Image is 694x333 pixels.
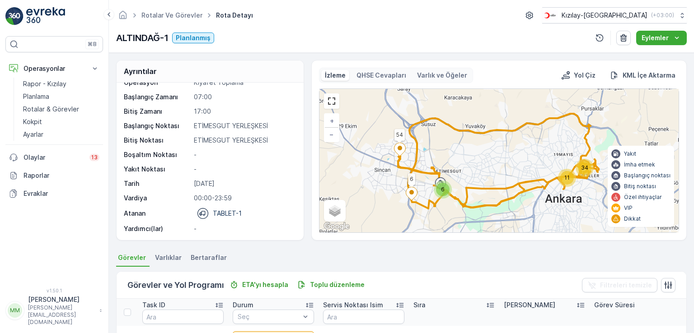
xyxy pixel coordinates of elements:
p: Seç [238,312,300,321]
span: − [329,130,334,138]
div: 34 [576,159,594,177]
button: Operasyonlar [5,60,103,78]
p: Vardiya [124,194,190,203]
a: Rotalar ve Görevler [141,11,202,19]
button: Eylemler [636,31,687,45]
a: Uzaklaştır [325,128,338,141]
button: ETA'yı hesapla [226,279,292,290]
a: Planlama [19,90,103,103]
p: ⌘B [88,41,97,48]
p: Başlangıç noktası [624,172,671,179]
p: - [194,224,294,233]
p: KML İçe Aktarma [623,71,675,80]
span: Bertaraflar [191,253,227,262]
p: Yakıt [624,150,636,157]
img: k%C4%B1z%C4%B1lay.png [542,10,558,20]
p: - [194,150,294,159]
p: Görevler ve Yol Programı [127,279,224,291]
span: v 1.50.1 [5,288,103,293]
p: Özel ihtiyaçlar [624,194,662,201]
p: Servis Noktası Isim [323,301,383,310]
div: MM [8,303,22,318]
button: Yol Çiz [558,70,599,81]
div: 6 [434,180,452,199]
p: Sıra [413,301,425,310]
p: 07:00 [194,92,294,102]
button: Filtreleri temizle [582,278,657,292]
p: Atanan [124,209,145,218]
p: Raporlar [23,171,99,180]
p: Rapor - Kızılay [23,79,66,88]
p: Olaylar [23,153,84,162]
p: Ayrıntılar [124,66,157,77]
p: Kızılay-[GEOGRAPHIC_DATA] [562,11,647,20]
span: 34 [581,164,588,171]
p: ALTINDAĞ-1 [116,31,169,45]
p: Task ID [142,301,165,310]
a: Yakınlaştır [325,114,338,128]
button: Planlanmış [172,32,214,43]
p: Operasyonlar [23,64,85,73]
a: Kokpit [19,116,103,128]
p: Planlanmış [176,33,211,42]
p: Başlangıç Noktası [124,121,190,130]
a: Olaylar13 [5,148,103,166]
p: TABLET-1 [213,209,242,218]
div: 11 [558,169,576,187]
p: Yardımcı(lar) [124,224,190,233]
p: Yakıt Noktası [124,165,190,174]
p: Bitiş Zamanı [124,107,190,116]
a: Rapor - Kızılay [19,78,103,90]
p: Boşaltım Noktası [124,150,190,159]
a: Bu bölgeyi Google Haritalar'da açın (yeni pencerede açılır) [322,221,352,232]
p: İmha etmek [624,161,655,168]
p: [DATE] [194,179,294,188]
p: Durum [233,301,253,310]
button: MM[PERSON_NAME][PERSON_NAME][EMAIL_ADDRESS][DOMAIN_NAME] [5,295,103,326]
p: 00:00-23:59 [194,194,294,203]
p: Bitiş Noktası [124,136,190,145]
span: Varlıklar [155,253,182,262]
p: Evraklar [23,189,99,198]
span: Görevler [118,253,146,262]
button: Kızılay-[GEOGRAPHIC_DATA](+03:00) [542,7,687,23]
p: Operasyon [124,78,190,87]
img: logo [5,7,23,25]
p: - [194,165,294,174]
p: Başlangıç Zamanı [124,92,190,102]
a: Evraklar [5,185,103,203]
p: 17:00 [194,107,294,116]
p: ( +03:00 ) [651,12,674,19]
p: ETİMESGUT YERLEŞKESİ [194,136,294,145]
a: Ana Sayfa [118,14,128,21]
p: Görev Süresi [594,301,635,310]
p: VIP [624,204,633,212]
p: Filtreleri temizle [600,281,652,290]
a: Ayarlar [19,128,103,141]
p: Varlık ve Öğeler [417,71,467,80]
button: KML İçe Aktarma [606,70,679,81]
p: [PERSON_NAME] [504,301,555,310]
p: Dikkat [624,215,641,222]
a: View Fullscreen [325,94,338,108]
p: [PERSON_NAME][EMAIL_ADDRESS][DOMAIN_NAME] [28,304,95,326]
p: İzleme [325,71,346,80]
p: Tarih [124,179,190,188]
p: Yol Çiz [574,71,596,80]
button: Toplu düzenleme [294,279,368,290]
span: + [330,117,334,125]
p: Bitiş noktası [624,183,656,190]
p: Kıyafet Toplama [194,78,294,87]
p: Eylemler [642,33,669,42]
p: Planlama [23,92,49,101]
p: ETA'yı hesapla [242,280,288,289]
p: Kokpit [23,117,42,126]
img: logo_light-DOdMpM7g.png [26,7,65,25]
img: Google [322,221,352,232]
span: Rota Detayı [214,11,255,20]
input: Ara [323,310,404,324]
input: Ara [142,310,224,324]
p: Toplu düzenleme [310,280,365,289]
p: Ayarlar [23,130,43,139]
p: 13 [91,154,98,161]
